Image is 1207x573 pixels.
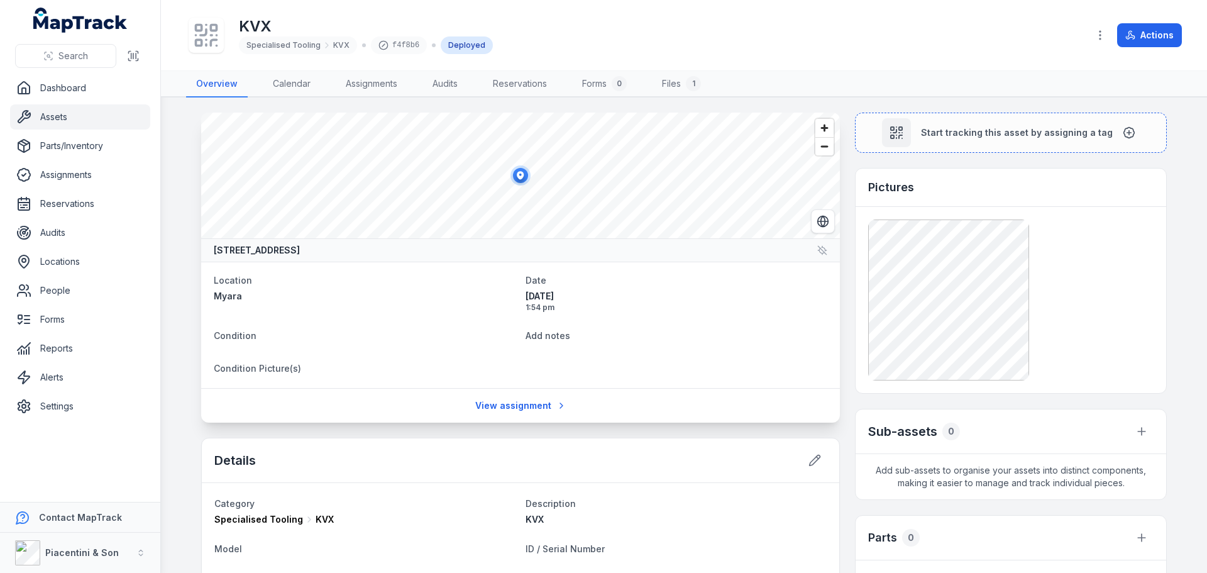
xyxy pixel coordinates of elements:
[526,543,605,554] span: ID / Serial Number
[921,126,1113,139] span: Start tracking this asset by assigning a tag
[855,113,1167,153] button: Start tracking this asset by assigning a tag
[526,498,576,509] span: Description
[422,71,468,97] a: Audits
[10,365,150,390] a: Alerts
[10,133,150,159] a: Parts/Inventory
[483,71,557,97] a: Reservations
[526,275,546,286] span: Date
[58,50,88,62] span: Search
[868,529,897,547] h3: Parts
[10,104,150,130] a: Assets
[1117,23,1182,47] button: Actions
[10,162,150,187] a: Assignments
[333,40,350,50] span: KVX
[214,543,242,554] span: Model
[214,513,303,526] span: Specialised Tooling
[10,191,150,216] a: Reservations
[201,113,840,238] canvas: Map
[39,512,122,523] strong: Contact MapTrack
[902,529,920,547] div: 0
[10,307,150,332] a: Forms
[686,76,701,91] div: 1
[526,514,544,525] span: KVX
[856,454,1166,499] span: Add sub-assets to organise your assets into distinct components, making it easier to manage and t...
[467,394,575,418] a: View assignment
[15,44,116,68] button: Search
[526,330,570,341] span: Add notes
[868,423,937,440] h2: Sub-assets
[815,137,834,155] button: Zoom out
[612,76,627,91] div: 0
[214,244,300,257] strong: [STREET_ADDRESS]
[811,209,835,233] button: Switch to Satellite View
[33,8,128,33] a: MapTrack
[572,71,637,97] a: Forms0
[526,290,827,303] span: [DATE]
[214,291,242,301] span: Myara
[263,71,321,97] a: Calendar
[441,36,493,54] div: Deployed
[10,220,150,245] a: Audits
[10,336,150,361] a: Reports
[45,547,119,558] strong: Piacentini & Son
[239,16,493,36] h1: KVX
[10,249,150,274] a: Locations
[371,36,427,54] div: f4f8b6
[336,71,407,97] a: Assignments
[10,75,150,101] a: Dashboard
[526,290,827,313] time: 02/10/2025, 1:54:36 pm
[652,71,711,97] a: Files1
[526,303,827,313] span: 1:54 pm
[246,40,321,50] span: Specialised Tooling
[815,119,834,137] button: Zoom in
[316,513,334,526] span: KVX
[214,498,255,509] span: Category
[10,394,150,419] a: Settings
[10,278,150,303] a: People
[214,363,301,374] span: Condition Picture(s)
[186,71,248,97] a: Overview
[214,452,256,469] h2: Details
[214,290,515,303] a: Myara
[214,330,256,341] span: Condition
[868,179,914,196] h3: Pictures
[942,423,960,440] div: 0
[214,275,252,286] span: Location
